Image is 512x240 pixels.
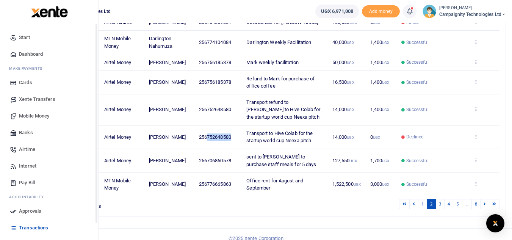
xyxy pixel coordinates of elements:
[104,178,131,191] span: MTN Mobile Money
[19,50,43,58] span: Dashboard
[19,162,36,170] span: Internet
[332,39,354,45] span: 40,000
[486,214,504,232] div: Open Intercom Messenger
[435,199,445,209] a: 3
[423,5,506,18] a: profile-user [PERSON_NAME] Campaignity Technologies Ltd
[149,134,186,140] span: [PERSON_NAME]
[373,135,380,140] small: UGX
[104,36,131,49] span: MTN Mobile Money
[199,79,231,85] span: 256756185378
[347,80,354,85] small: UGX
[149,36,172,49] span: Darlington Nahumuza
[427,199,436,209] a: 2
[19,79,32,86] span: Cards
[418,199,427,209] a: 1
[19,224,48,232] span: Transactions
[332,107,354,112] span: 14,000
[149,60,186,65] span: [PERSON_NAME]
[406,106,429,113] span: Successful
[6,203,92,220] a: Approvals
[6,220,92,236] a: Transactions
[347,108,354,112] small: UGX
[104,158,131,163] span: Airtel Money
[30,8,68,14] a: logo-small logo-large logo-large
[19,96,55,103] span: Xente Transfers
[321,8,353,15] span: UGX 6,971,008
[149,158,186,163] span: [PERSON_NAME]
[104,79,131,85] span: Airtel Money
[332,60,354,65] span: 50,000
[149,79,186,85] span: [PERSON_NAME]
[199,107,231,112] span: 256752648580
[406,181,429,188] span: Successful
[6,74,92,91] a: Cards
[6,191,92,203] li: Ac
[354,182,361,187] small: UGX
[6,174,92,191] a: Pay Bill
[312,5,362,18] li: Wallet ballance
[406,79,429,86] span: Successful
[382,61,389,65] small: UGX
[349,159,357,163] small: UGX
[382,80,389,85] small: UGX
[332,79,354,85] span: 16,500
[362,5,400,18] li: Toup your wallet
[6,158,92,174] a: Internet
[382,41,389,45] small: UGX
[31,6,68,17] img: logo-large
[199,134,231,140] span: 256752648580
[406,59,429,66] span: Successful
[6,46,92,63] a: Dashboard
[149,107,186,112] span: [PERSON_NAME]
[6,108,92,124] a: Mobile Money
[362,8,400,14] a: Add money
[199,181,231,187] span: 256776665863
[6,124,92,141] a: Banks
[370,158,390,163] span: 1,700
[104,134,131,140] span: Airtel Money
[370,134,380,140] span: 0
[6,63,92,74] li: M
[35,198,225,210] div: Showing 11 to 20 of 79 entries
[370,79,390,85] span: 1,400
[246,60,298,65] span: Mark weekly facilitation
[315,5,359,18] a: UGX 6,971,008
[406,133,424,140] span: Declined
[382,108,389,112] small: UGX
[199,60,231,65] span: 256756185378
[439,11,506,18] span: Campaignity Technologies Ltd
[6,141,92,158] a: Airtime
[246,130,313,144] span: Transport to Hive Colab for the startup world cup Neexa pitch
[246,154,316,167] span: sent to [PERSON_NAME] to purchase staff meals for 5 days
[246,76,315,89] span: Refund to Mark for purchase of office coffee
[19,146,35,153] span: Airtime
[370,181,390,187] span: 3,000
[246,178,303,191] span: Office rent for August and September
[370,107,390,112] span: 1,400
[19,207,41,215] span: Approvals
[382,159,389,163] small: UGX
[19,34,30,41] span: Start
[199,158,231,163] span: 256706860578
[406,39,429,46] span: Successful
[6,29,92,46] a: Start
[362,5,400,18] span: Add money
[382,182,389,187] small: UGX
[444,199,453,209] a: 4
[104,60,131,65] span: Airtel Money
[19,179,35,187] span: Pay Bill
[347,135,354,140] small: UGX
[332,181,361,187] span: 1,522,500
[149,181,186,187] span: [PERSON_NAME]
[19,129,33,136] span: Banks
[370,39,390,45] span: 1,400
[471,199,481,209] a: 8
[347,41,354,45] small: UGX
[439,5,506,11] small: [PERSON_NAME]
[406,157,429,164] span: Successful
[332,158,357,163] span: 127,550
[6,91,92,108] a: Xente Transfers
[246,39,311,45] span: Darlington Weekly Facilitation
[332,134,354,140] span: 14,000
[423,5,436,18] img: profile-user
